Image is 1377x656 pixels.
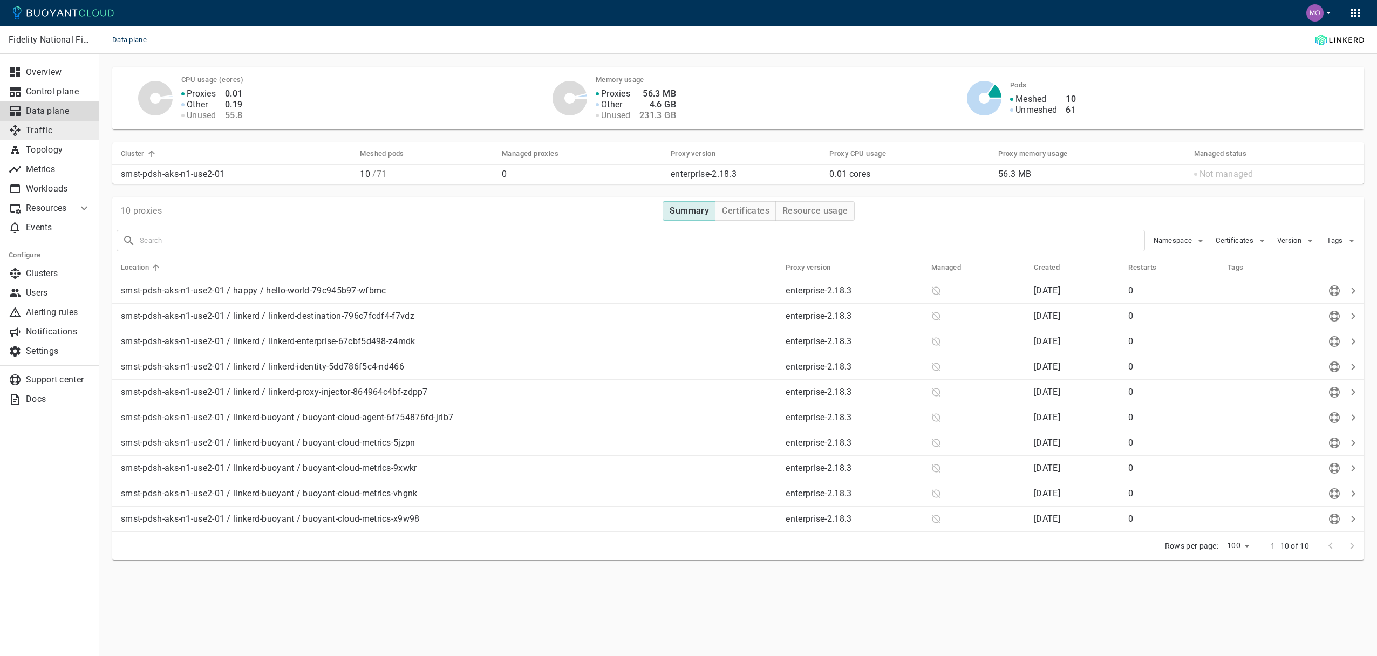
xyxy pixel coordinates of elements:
p: Meshed [1015,94,1047,105]
span: Tags [1228,263,1258,272]
span: Sat, 13 Sep 2025 04:40:33 EDT / Sat, 13 Sep 2025 08:40:33 UTC [1034,412,1060,422]
span: Proxy memory usage [998,149,1081,159]
p: Not managed [1199,169,1253,180]
p: enterprise-2.18.3 [786,361,922,372]
p: smst-pdsh-aks-n1-use2-01 [121,169,351,180]
p: enterprise-2.18.3 [786,285,922,296]
relative-time: [DATE] [1034,311,1060,321]
p: Settings [26,346,91,357]
p: smst-pdsh-aks-n1-use2-01 / linkerd-buoyant / buoyant-cloud-agent-6f754876fd-jrlb7 [121,412,777,423]
p: Alerting rules [26,307,91,318]
p: enterprise-2.18.3 [786,387,922,398]
p: Events [26,222,91,233]
p: smst-pdsh-aks-n1-use2-01 / linkerd / linkerd-identity-5dd786f5c4-nd466 [121,361,777,372]
span: Sat, 13 Sep 2025 04:56:57 EDT / Sat, 13 Sep 2025 08:56:57 UTC [1034,488,1060,498]
h5: Created [1034,263,1060,272]
span: Send diagnostics to Buoyant [1326,514,1342,523]
span: Location [121,263,163,272]
p: smst-pdsh-aks-n1-use2-01 / linkerd-buoyant / buoyant-cloud-metrics-vhgnk [121,488,777,499]
p: Docs [26,394,91,405]
span: Restarts [1128,263,1170,272]
button: Tags [1325,233,1360,249]
relative-time: [DATE] [1034,488,1060,498]
p: enterprise-2.18.3 [786,463,922,474]
span: Send diagnostics to Buoyant [1326,387,1342,396]
p: 1–10 of 10 [1271,541,1309,551]
span: Sat, 13 Sep 2025 04:45:41 EDT / Sat, 13 Sep 2025 08:45:41 UTC [1034,336,1060,346]
p: Overview [26,67,91,78]
span: Namespace [1154,236,1195,245]
h4: 55.8 [225,110,243,121]
p: Other [187,99,208,110]
p: 0 [1128,514,1219,524]
p: Users [26,288,91,298]
h4: 56.3 MB [639,88,676,99]
span: Meshed pods [360,149,418,159]
p: enterprise-2.18.3 [786,311,922,322]
p: Control plane [26,86,91,97]
p: Proxies [601,88,630,99]
h4: Summary [670,206,709,216]
p: 0 [1128,488,1219,499]
h4: Certificates [722,206,769,216]
span: Send diagnostics to Buoyant [1326,413,1342,421]
div: 100 [1223,538,1253,553]
span: Sat, 13 Sep 2025 04:35:04 EDT / Sat, 13 Sep 2025 08:35:04 UTC [1034,463,1060,473]
p: smst-pdsh-aks-n1-use2-01 / linkerd-buoyant / buoyant-cloud-metrics-x9w98 [121,514,777,524]
span: Cluster [121,149,159,159]
p: 0 [1128,285,1219,296]
img: Mohamed Fouly [1306,4,1324,22]
p: 56.3 MB [998,169,1185,180]
p: Traffic [26,125,91,136]
h4: 10 [1066,94,1076,105]
h5: Location [121,263,149,272]
p: Metrics [26,164,91,175]
relative-time: [DATE] [1034,438,1060,448]
h5: Managed proxies [502,149,558,158]
span: Send diagnostics to Buoyant [1326,463,1342,472]
relative-time: [DATE] [1034,361,1060,372]
p: Other [601,99,623,110]
span: Managed [931,263,976,272]
h5: Cluster [121,149,145,158]
span: / 71 [370,169,386,179]
p: smst-pdsh-aks-n1-use2-01 / linkerd-buoyant / buoyant-cloud-metrics-5jzpn [121,438,777,448]
p: 0 [1128,311,1219,322]
button: Certificates [1216,233,1269,249]
p: 0 [1128,463,1219,474]
p: enterprise-2.18.3 [786,412,922,423]
p: enterprise-2.18.3 [786,438,922,448]
span: Send diagnostics to Buoyant [1326,489,1342,497]
span: Sat, 13 Sep 2025 04:40:33 EDT / Sat, 13 Sep 2025 08:40:33 UTC [1034,285,1060,296]
p: Proxies [187,88,216,99]
h5: Proxy version [671,149,715,158]
button: Namespace [1154,233,1208,249]
p: Support center [26,374,91,385]
span: Managed proxies [502,149,572,159]
relative-time: [DATE] [1034,412,1060,422]
p: Data plane [26,106,91,117]
span: Sat, 13 Sep 2025 04:45:41 EDT / Sat, 13 Sep 2025 08:45:41 UTC [1034,361,1060,372]
h4: 231.3 GB [639,110,676,121]
p: 0 [1128,438,1219,448]
span: Send diagnostics to Buoyant [1326,286,1342,295]
h5: Restarts [1128,263,1156,272]
span: Version [1277,236,1304,245]
span: Created [1034,263,1074,272]
h4: 0.19 [225,99,243,110]
h5: Managed status [1194,149,1247,158]
button: Resource usage [775,201,855,221]
p: Fidelity National Financial [9,35,90,45]
p: 10 proxies [121,206,162,216]
span: Sat, 13 Sep 2025 04:45:41 EDT / Sat, 13 Sep 2025 08:45:41 UTC [1034,387,1060,397]
p: Resources [26,203,69,214]
p: smst-pdsh-aks-n1-use2-01 / happy / hello-world-79c945b97-wfbmc [121,285,777,296]
p: enterprise-2.18.3 [786,336,922,347]
p: Rows per page: [1165,541,1218,551]
p: Topology [26,145,91,155]
span: Sat, 13 Sep 2025 04:40:35 EDT / Sat, 13 Sep 2025 08:40:35 UTC [1034,311,1060,321]
span: Data plane [112,26,160,54]
p: smst-pdsh-aks-n1-use2-01 / linkerd / linkerd-destination-796c7fcdf4-f7vdz [121,311,777,322]
span: Tags [1327,236,1345,245]
relative-time: [DATE] [1034,336,1060,346]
